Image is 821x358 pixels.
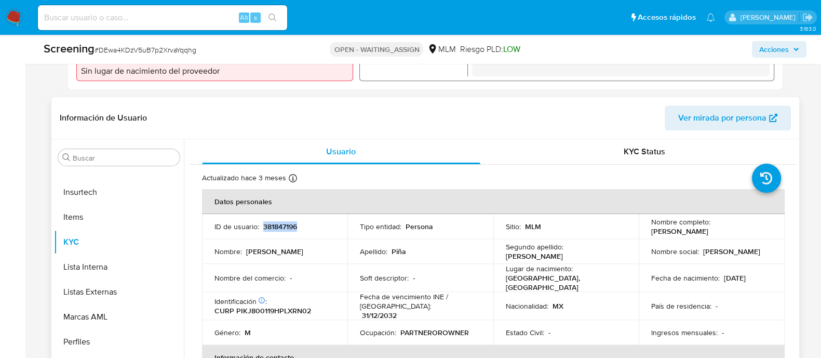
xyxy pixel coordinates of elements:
p: [PERSON_NAME] [651,227,708,236]
p: [DATE] [724,273,746,283]
p: Ocupación : [360,328,396,337]
p: Nombre social : [651,247,699,256]
p: CURP PIKJ800119HPLXRN02 [214,306,311,315]
button: Ver mirada por persona [665,105,791,130]
p: MX [553,301,563,311]
p: Nombre del comercio : [214,273,286,283]
button: KYC [54,230,184,255]
p: [PERSON_NAME] [246,247,303,256]
p: - [722,328,724,337]
p: [PERSON_NAME] [703,247,760,256]
p: Persona [406,222,433,231]
p: - [290,273,292,283]
div: MLM [427,44,455,55]
button: Perfiles [54,329,184,354]
p: Género : [214,328,240,337]
span: KYC Status [624,145,665,157]
input: Buscar usuario o caso... [38,11,287,24]
button: Buscar [62,153,71,162]
p: ID de usuario : [214,222,259,231]
p: PARTNEROROWNER [400,328,469,337]
p: Tipo entidad : [360,222,401,231]
button: Items [54,205,184,230]
p: Lugar de nacimiento : [506,264,573,273]
th: Datos personales [202,189,785,214]
p: Ingresos mensuales : [651,328,718,337]
p: Soft descriptor : [360,273,409,283]
a: Notificaciones [706,13,715,22]
p: - [716,301,718,311]
p: Identificación : [214,297,267,306]
p: [GEOGRAPHIC_DATA], [GEOGRAPHIC_DATA] [506,273,623,292]
button: Listas Externas [54,280,184,304]
span: Acciones [759,41,789,58]
p: MLM [525,222,541,231]
span: s [254,12,257,22]
p: Estado Civil : [506,328,544,337]
span: Ver mirada por persona [678,105,766,130]
span: Usuario [326,145,356,157]
p: anamaria.arriagasanchez@mercadolibre.com.mx [740,12,799,22]
span: Accesos rápidos [638,12,696,23]
b: Screening [44,40,95,57]
p: Nombre : [214,247,242,256]
span: 3.163.0 [799,24,816,33]
p: 31/12/2032 [362,311,397,320]
p: Segundo apellido : [506,242,563,251]
p: Fecha de nacimiento : [651,273,720,283]
p: Actualizado hace 3 meses [202,173,286,183]
span: LOW [503,43,520,55]
p: Piña [392,247,406,256]
button: Marcas AML [54,304,184,329]
span: Riesgo PLD: [460,44,520,55]
p: Nacionalidad : [506,301,548,311]
p: - [413,273,415,283]
p: Apellido : [360,247,387,256]
button: Insurtech [54,180,184,205]
a: Salir [802,12,813,23]
span: # DEwa4KDzV5uB7p2XrvaYqqhg [95,45,196,55]
button: search-icon [262,10,283,25]
h1: Información de Usuario [60,113,147,123]
p: 381847196 [263,222,297,231]
p: Sitio : [506,222,521,231]
p: - [548,328,550,337]
p: [PERSON_NAME] [506,251,563,261]
p: Fecha de vencimiento INE / [GEOGRAPHIC_DATA] : [360,292,481,311]
button: Lista Interna [54,255,184,280]
span: Alt [240,12,248,22]
p: Nombre completo : [651,217,710,227]
p: País de residencia : [651,301,711,311]
p: OPEN - WAITING_ASSIGN [330,42,423,57]
p: M [245,328,251,337]
button: Acciones [752,41,806,58]
input: Buscar [73,153,176,163]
